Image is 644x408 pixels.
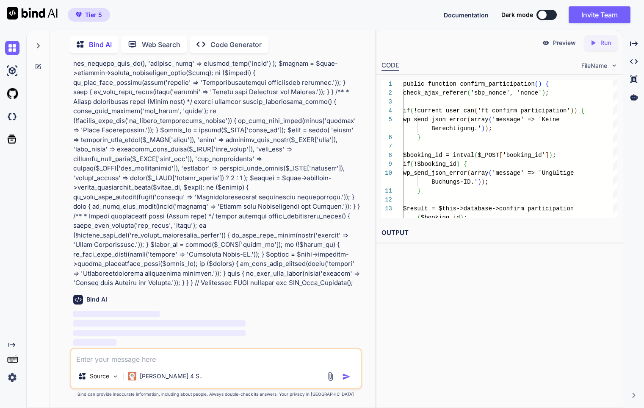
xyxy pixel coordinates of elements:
p: Bind can provide inaccurate information, including about people. Always double-check its answers.... [70,391,362,397]
span: ) [485,125,489,132]
span: ‌ [73,330,245,336]
span: ( [474,152,478,159]
p: Code Generator [210,39,262,50]
span: 'booking_id' [503,152,546,159]
span: ) [542,89,545,96]
button: Invite Team [569,6,630,23]
span: ) [481,125,485,132]
img: preview [542,39,550,47]
span: Dark mode [501,11,533,19]
span: ; [485,179,489,185]
span: 'message' => 'Ungültige [492,170,574,176]
span: ; [464,214,467,221]
span: ( [410,161,414,168]
div: 10 [381,169,392,178]
span: ] [546,152,549,159]
div: 13 [381,204,392,213]
span: !current_user_can [414,107,475,114]
span: ‌ [73,320,245,327]
p: Run [600,39,611,47]
p: Web Search [142,39,180,50]
h2: OUTPUT [376,223,623,243]
div: 4 [381,106,392,115]
span: ) [549,152,553,159]
p: Preview [553,39,576,47]
img: Pick Models [112,373,119,380]
span: ) [481,179,485,185]
span: ) [460,214,464,221]
span: ( [474,107,478,114]
span: 'ft_confirm_participation' [478,107,570,114]
span: ( [410,107,414,114]
span: Documentation [444,11,489,19]
span: 'sbp_nonce', 'nonce' [471,89,542,96]
span: ) [570,107,574,114]
span: ( [489,116,492,123]
span: FileName [581,61,607,70]
img: chevron down [611,62,618,69]
div: CODE [381,61,399,71]
span: check_ajax_referer [403,89,467,96]
span: on [567,205,574,212]
img: githubLight [5,87,19,101]
img: Bind AI [7,7,58,20]
div: 2 [381,89,392,98]
img: darkCloudIdeIcon [5,109,19,124]
span: ( [467,116,471,123]
span: ) [478,179,481,185]
button: premiumTier 5 [68,8,110,22]
span: Buchungs-ID.' [432,179,478,185]
span: $booking_id [421,214,460,221]
span: ; [553,152,556,159]
span: ; [489,125,492,132]
div: 11 [381,187,392,196]
span: ) [456,161,460,168]
img: attachment [326,372,335,381]
span: if [403,161,410,168]
div: 6 [381,133,392,142]
span: [ [499,152,503,159]
span: { [581,107,585,114]
div: 7 [381,142,392,151]
img: icon [342,372,351,381]
p: Bind AI [89,39,112,50]
img: premium [76,12,82,17]
span: ( [417,214,421,221]
span: if [403,107,410,114]
span: wp_send_json_error [403,116,467,123]
div: 5 [381,115,392,124]
span: !$booking_id [414,161,457,168]
span: { [546,81,549,87]
div: 3 [381,98,392,106]
p: [PERSON_NAME] 4 S.. [140,372,203,380]
img: Claude 4 Sonnet [128,372,136,380]
span: ) [574,107,578,114]
span: ‌ [73,339,116,346]
span: ( [467,89,471,96]
span: Berechtigung.' [432,125,482,132]
span: } [417,187,421,194]
span: ‌ [73,311,159,317]
span: ) [539,81,542,87]
span: ( [535,81,538,87]
span: ( [489,170,492,176]
span: public function confirm_participation [403,81,535,87]
img: ai-studio [5,64,19,78]
span: ; [546,89,549,96]
span: } [417,134,421,141]
span: Tier 5 [85,11,102,19]
span: wp_send_json_error [403,170,467,176]
img: chat [5,41,19,55]
img: settings [5,370,19,385]
span: $result = $this->database->confirm_participati [403,205,567,212]
p: Source [90,372,109,380]
div: 12 [381,196,392,204]
h6: Bind AI [86,295,107,304]
span: 'message' => 'Keine [492,116,560,123]
span: array [471,170,489,176]
span: ( [467,170,471,176]
span: { [464,161,467,168]
span: $_POST [478,152,499,159]
div: 9 [381,160,392,169]
span: $booking_id = intval [403,152,474,159]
